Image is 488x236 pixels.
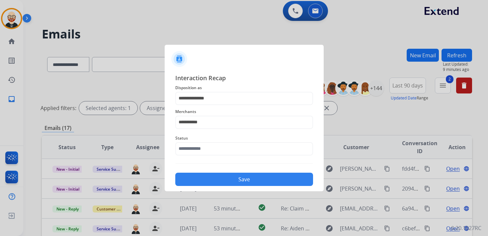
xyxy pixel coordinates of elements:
[451,224,481,232] p: 0.20.1027RC
[175,108,313,116] span: Merchants
[175,134,313,142] span: Status
[171,51,187,67] img: contactIcon
[175,84,313,92] span: Disposition as
[175,73,313,84] span: Interaction Recap
[175,173,313,186] button: Save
